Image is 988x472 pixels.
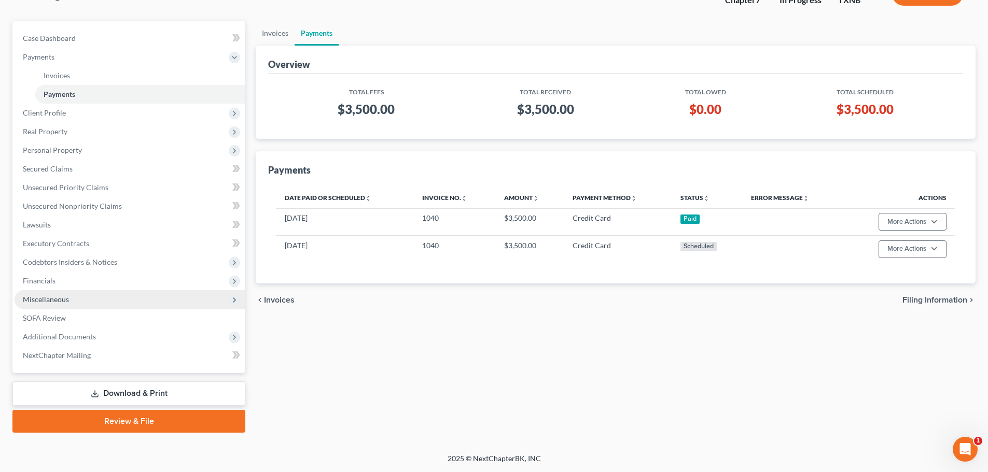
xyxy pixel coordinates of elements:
a: Invoice No.unfold_more [422,194,467,202]
span: SOFA Review [23,313,66,322]
a: Invoices [35,66,245,85]
a: Unsecured Nonpriority Claims [15,197,245,216]
div: 2025 © NextChapterBK, INC [199,453,790,472]
td: [DATE] [276,208,414,235]
a: Amountunfold_more [504,194,539,202]
span: Unsecured Nonpriority Claims [23,202,122,210]
th: Total Owed [635,82,775,97]
a: Unsecured Priority Claims [15,178,245,197]
td: 1040 [414,236,496,263]
span: Payments [44,90,75,98]
div: Scheduled [680,242,717,251]
td: $3,500.00 [496,236,564,263]
span: Case Dashboard [23,34,76,42]
th: Total Scheduled [775,82,955,97]
span: Filing Information [902,296,967,304]
a: Executory Contracts [15,234,245,253]
span: Invoices [264,296,295,304]
i: unfold_more [461,195,467,202]
h3: $0.00 [644,101,767,118]
span: Secured Claims [23,164,73,173]
button: More Actions [879,213,947,231]
a: Lawsuits [15,216,245,234]
div: Payments [268,164,311,176]
iframe: Intercom live chat [953,437,978,462]
i: chevron_right [967,296,976,304]
span: Invoices [44,71,70,80]
span: NextChapter Mailing [23,351,91,360]
span: Payments [23,52,54,61]
h3: $3,500.00 [285,101,448,118]
a: Payments [35,85,245,104]
a: Error Messageunfold_more [751,194,809,202]
button: Filing Information chevron_right [902,296,976,304]
i: unfold_more [703,195,709,202]
i: unfold_more [631,195,637,202]
a: Date Paid or Scheduledunfold_more [285,194,371,202]
span: Real Property [23,127,67,136]
button: chevron_left Invoices [256,296,295,304]
h3: $3,500.00 [784,101,947,118]
a: Payment Methodunfold_more [573,194,637,202]
div: Paid [680,214,700,224]
a: NextChapter Mailing [15,346,245,365]
a: Payments [295,21,339,46]
th: Total Received [456,82,635,97]
div: Overview [268,58,310,70]
a: SOFA Review [15,309,245,327]
h3: $3,500.00 [464,101,627,118]
span: Lawsuits [23,220,51,229]
a: Download & Print [12,381,245,406]
i: chevron_left [256,296,264,304]
span: Personal Property [23,146,82,154]
td: Credit Card [564,208,672,235]
th: Total Fees [276,82,456,97]
span: Financials [23,276,55,285]
i: unfold_more [803,195,809,202]
a: Case Dashboard [15,29,245,48]
span: Unsecured Priority Claims [23,183,108,192]
span: Additional Documents [23,332,96,341]
td: $3,500.00 [496,208,564,235]
th: Actions [842,188,955,208]
span: Executory Contracts [23,239,89,248]
td: 1040 [414,208,496,235]
a: Review & File [12,410,245,433]
i: unfold_more [533,195,539,202]
a: Invoices [256,21,295,46]
td: Credit Card [564,236,672,263]
td: [DATE] [276,236,414,263]
button: More Actions [879,240,947,258]
a: Statusunfold_more [680,194,709,202]
span: Client Profile [23,108,66,117]
span: Codebtors Insiders & Notices [23,258,117,266]
span: 1 [974,437,982,445]
i: unfold_more [365,195,371,202]
a: Secured Claims [15,160,245,178]
span: Miscellaneous [23,295,69,304]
